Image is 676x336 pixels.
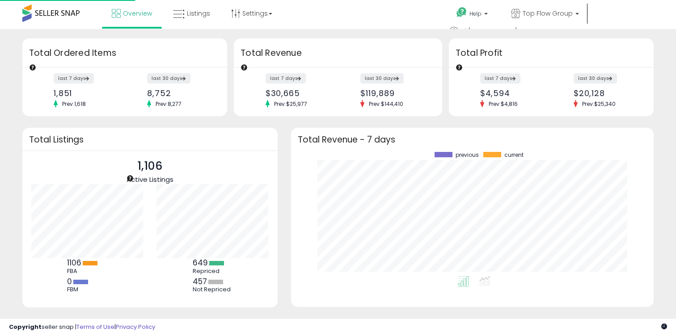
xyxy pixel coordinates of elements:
div: FBM [67,286,107,293]
b: 1106 [67,257,81,268]
h3: Total Revenue [241,47,435,59]
b: 457 [193,276,207,287]
span: Prev: $4,816 [484,100,522,108]
p: 1,106 [127,158,173,175]
h3: Total Revenue - 7 days [298,136,647,143]
span: current [504,152,524,158]
span: Prev: $25,340 [578,100,620,108]
label: last 30 days [360,73,404,84]
span: Hi [PERSON_NAME] [461,27,517,36]
a: Hi [PERSON_NAME] [449,27,524,45]
span: Top Flow Group [523,9,573,18]
label: last 7 days [480,73,520,84]
span: Active Listings [127,175,173,184]
label: last 30 days [574,73,617,84]
div: 1,851 [54,88,118,98]
h3: Total Ordered Items [29,47,220,59]
label: last 7 days [266,73,306,84]
span: Overview [123,9,152,18]
div: $30,665 [266,88,331,98]
h3: Total Profit [456,47,647,59]
div: Not Repriced [193,286,233,293]
div: seller snap | | [9,323,155,332]
span: Prev: 1,618 [58,100,90,108]
div: FBA [67,268,107,275]
div: $4,594 [480,88,545,98]
span: previous [456,152,479,158]
label: last 30 days [147,73,190,84]
div: Repriced [193,268,233,275]
strong: Copyright [9,323,42,331]
div: $119,889 [360,88,426,98]
span: Prev: $25,977 [270,100,312,108]
b: 649 [193,257,208,268]
span: Listings [187,9,210,18]
label: last 7 days [54,73,94,84]
i: Get Help [456,7,467,18]
b: 0 [67,276,72,287]
span: Prev: 8,277 [151,100,186,108]
span: Prev: $144,410 [364,100,408,108]
span: Help [469,10,482,17]
a: Privacy Policy [116,323,155,331]
h3: Total Listings [29,136,271,143]
div: $20,128 [574,88,638,98]
a: Terms of Use [76,323,114,331]
div: 8,752 [147,88,211,98]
